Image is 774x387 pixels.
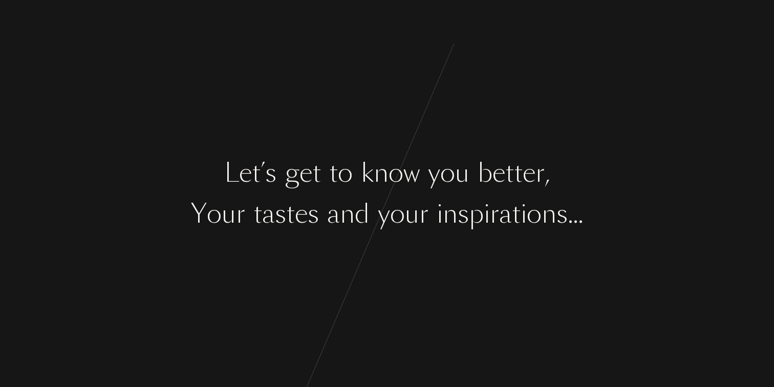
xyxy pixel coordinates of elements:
div: i [484,195,490,233]
div: a [499,195,512,233]
div: g [285,154,299,192]
div: e [239,154,252,192]
div: t [286,195,295,233]
div: n [374,154,389,192]
div: n [340,195,355,233]
div: r [490,195,499,233]
div: r [419,195,428,233]
div: t [505,154,514,192]
div: i [521,195,527,233]
div: n [542,195,556,233]
div: y [378,195,390,233]
div: t [312,154,321,192]
div: d [355,195,370,233]
div: . [568,195,573,233]
div: w [403,154,420,192]
div: s [275,195,286,233]
div: o [207,195,222,233]
div: n [443,195,458,233]
div: a [327,195,340,233]
div: o [338,154,353,192]
div: L [224,154,239,192]
div: u [405,195,419,233]
div: r [535,154,545,192]
div: o [390,195,405,233]
div: y [428,154,440,192]
div: t [514,154,523,192]
div: e [523,154,535,192]
div: o [389,154,403,192]
div: e [492,154,505,192]
div: s [265,154,276,192]
div: s [308,195,319,233]
div: , [545,154,550,192]
div: u [222,195,236,233]
div: u [455,154,469,192]
div: . [578,195,583,233]
div: Y [191,195,207,233]
div: t [512,195,521,233]
div: ’ [261,154,265,192]
div: s [556,195,568,233]
div: b [478,154,492,192]
div: s [458,195,469,233]
div: e [299,154,312,192]
div: t [252,154,261,192]
div: i [437,195,443,233]
div: e [295,195,308,233]
div: t [253,195,262,233]
div: k [361,154,374,192]
div: p [469,195,484,233]
div: o [440,154,455,192]
div: r [236,195,245,233]
div: t [329,154,338,192]
div: a [262,195,275,233]
div: . [573,195,578,233]
div: o [527,195,542,233]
